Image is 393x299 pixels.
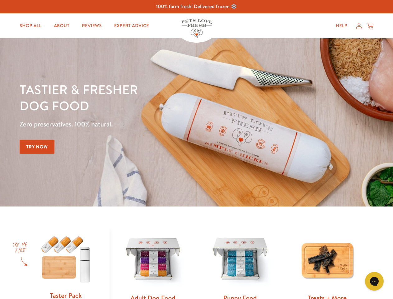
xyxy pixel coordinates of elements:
[109,20,154,32] a: Expert Advice
[20,81,255,114] h1: Tastier & fresher dog food
[331,20,352,32] a: Help
[362,270,387,293] iframe: Gorgias live chat messenger
[181,19,212,38] img: Pets Love Fresh
[49,20,74,32] a: About
[20,119,255,130] p: Zero preservatives. 100% natural.
[20,140,54,154] a: Try Now
[15,20,46,32] a: Shop All
[77,20,106,32] a: Reviews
